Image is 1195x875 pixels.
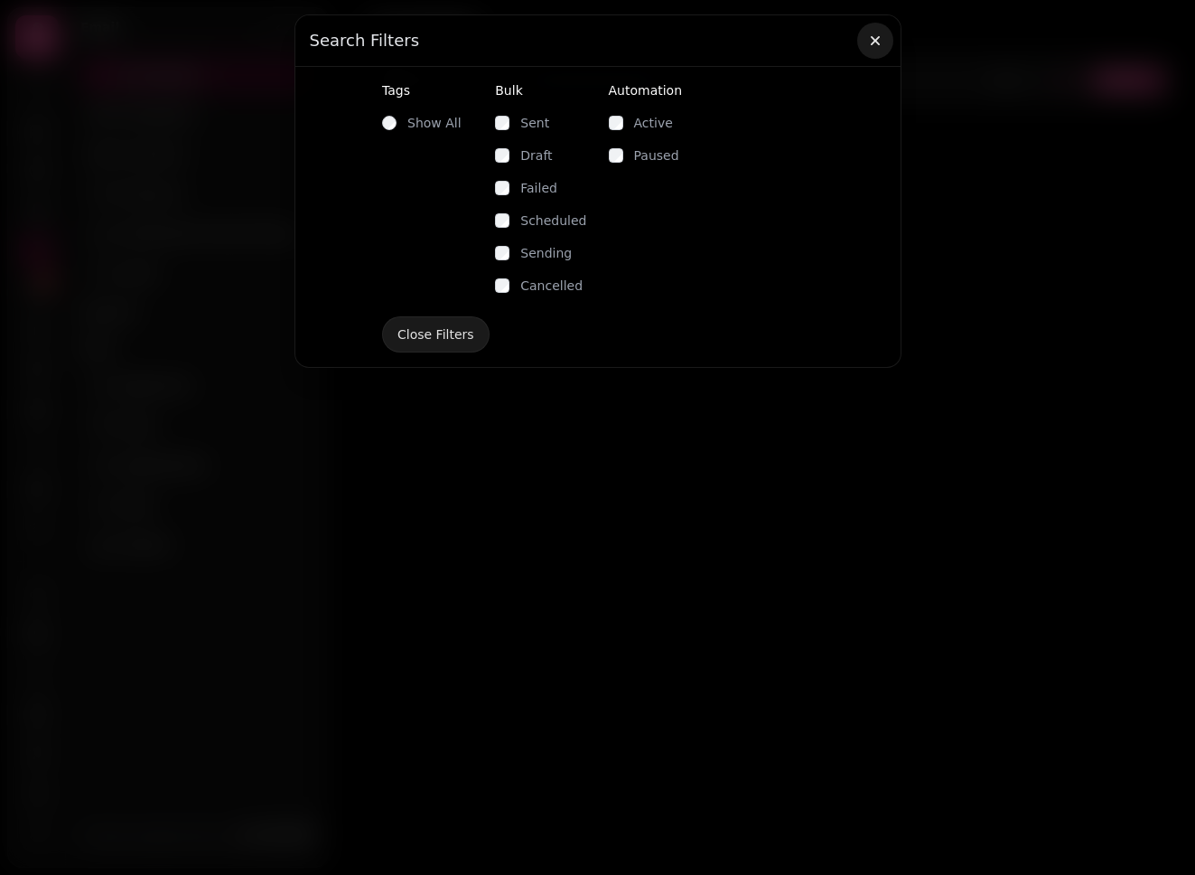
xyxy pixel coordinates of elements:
[520,114,586,132] label: Sent
[520,146,586,165] label: Draft
[382,316,490,353] button: Close Filters
[520,244,586,262] label: Sending
[609,81,683,99] legend: Automation
[520,277,586,295] label: Cancelled
[407,114,473,132] label: Show All
[634,114,700,132] label: Active
[520,212,586,230] label: Scheduled
[634,146,700,165] label: Paused
[397,328,474,341] span: Close Filters
[382,81,410,99] legend: Tags
[520,179,586,197] label: Failed
[310,30,886,52] h3: Search Filters
[495,81,522,99] legend: Bulk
